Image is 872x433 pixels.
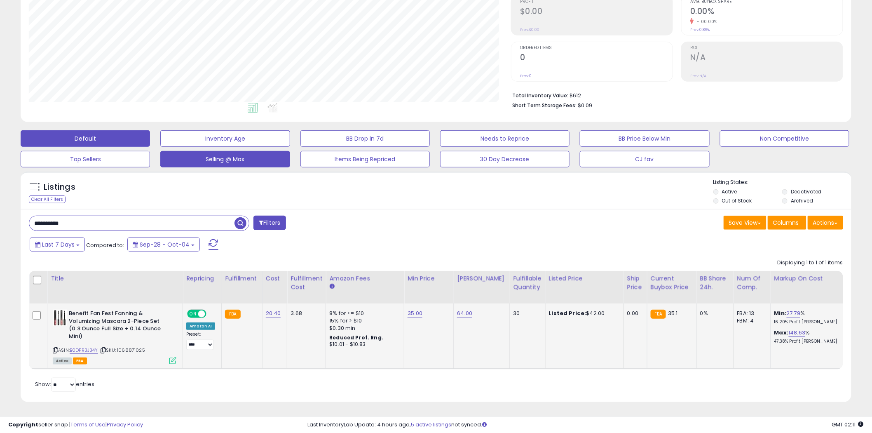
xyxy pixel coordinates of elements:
[21,151,150,167] button: Top Sellers
[99,347,145,353] span: | SKU: 1068871025
[774,310,843,325] div: %
[440,151,570,167] button: 30 Day Decrease
[791,188,822,195] label: Deactivated
[329,325,398,332] div: $0.30 min
[188,311,198,318] span: ON
[291,274,322,292] div: Fulfillment Cost
[737,310,764,317] div: FBA: 13
[690,73,706,78] small: Prev: N/A
[300,151,430,167] button: Items Being Repriced
[513,310,539,317] div: 30
[774,274,846,283] div: Markup on Cost
[774,339,843,344] p: 47.38% Profit [PERSON_NAME]
[186,332,215,350] div: Preset:
[627,274,644,292] div: Ship Price
[411,421,452,428] a: 5 active listings
[127,238,200,252] button: Sep-28 - Oct-04
[520,73,532,78] small: Prev: 0
[8,421,143,429] div: seller snap | |
[225,310,240,319] small: FBA
[690,53,843,64] h2: N/A
[690,46,843,50] span: ROI
[44,181,75,193] h5: Listings
[580,151,709,167] button: CJ fav
[329,341,398,348] div: $10.01 - $10.83
[266,309,281,318] a: 20.40
[700,310,727,317] div: 0%
[308,421,864,429] div: Last InventoryLab Update: 4 hours ago, not synced.
[70,421,105,428] a: Terms of Use
[773,219,799,227] span: Columns
[21,130,150,147] button: Default
[440,130,570,147] button: Needs to Reprice
[329,317,398,325] div: 15% for > $10
[29,195,66,203] div: Clear All Filters
[722,197,752,204] label: Out of Stock
[778,259,843,267] div: Displaying 1 to 1 of 1 items
[737,274,767,292] div: Num of Comp.
[520,27,539,32] small: Prev: $0.00
[408,274,450,283] div: Min Price
[42,240,75,249] span: Last 7 Days
[160,151,290,167] button: Selling @ Max
[107,421,143,428] a: Privacy Policy
[694,19,717,25] small: -100.00%
[771,271,849,304] th: The percentage added to the cost of goods (COGS) that forms the calculator for Min & Max prices.
[808,216,843,230] button: Actions
[713,179,851,186] p: Listing States:
[720,130,849,147] button: Non Competitive
[53,310,176,363] div: ASIN:
[627,310,641,317] div: 0.00
[329,334,383,341] b: Reduced Prof. Rng.
[690,27,710,32] small: Prev: 0.86%
[140,240,190,249] span: Sep-28 - Oct-04
[578,101,592,109] span: $0.09
[512,102,577,109] b: Short Term Storage Fees:
[35,380,94,388] span: Show: entries
[457,274,506,283] div: [PERSON_NAME]
[520,7,673,18] h2: $0.00
[668,309,678,317] span: 35.1
[832,421,864,428] span: 2025-10-12 02:11 GMT
[520,46,673,50] span: Ordered Items
[53,358,72,365] span: All listings currently available for purchase on Amazon
[580,130,709,147] button: BB Price Below Min
[737,317,764,325] div: FBM: 4
[70,347,98,354] a: B0DFR3J34Y
[513,274,541,292] div: Fulfillable Quantity
[225,274,258,283] div: Fulfillment
[457,309,472,318] a: 64.00
[69,310,169,342] b: Benefit Fan Fest Fanning & Volumizing Mascara 2-Piece Set (0.3 Ounce Full Size + 0.14 Ounce Mini)
[774,309,787,317] b: Min:
[205,311,218,318] span: OFF
[266,274,284,283] div: Cost
[549,310,617,317] div: $42.00
[408,309,422,318] a: 35.00
[253,216,286,230] button: Filters
[51,274,179,283] div: Title
[690,7,843,18] h2: 0.00%
[774,329,789,337] b: Max:
[520,53,673,64] h2: 0
[30,238,85,252] button: Last 7 Days
[651,310,666,319] small: FBA
[549,309,586,317] b: Listed Price:
[791,197,813,204] label: Archived
[722,188,737,195] label: Active
[186,322,215,330] div: Amazon AI
[774,329,843,344] div: %
[86,241,124,249] span: Compared to:
[512,92,568,99] b: Total Inventory Value:
[724,216,767,230] button: Save View
[329,274,401,283] div: Amazon Fees
[73,358,87,365] span: FBA
[787,309,801,318] a: 27.79
[8,421,38,428] strong: Copyright
[186,274,218,283] div: Repricing
[549,274,620,283] div: Listed Price
[512,90,837,100] li: $612
[160,130,290,147] button: Inventory Age
[651,274,693,292] div: Current Buybox Price
[329,310,398,317] div: 8% for <= $10
[768,216,806,230] button: Columns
